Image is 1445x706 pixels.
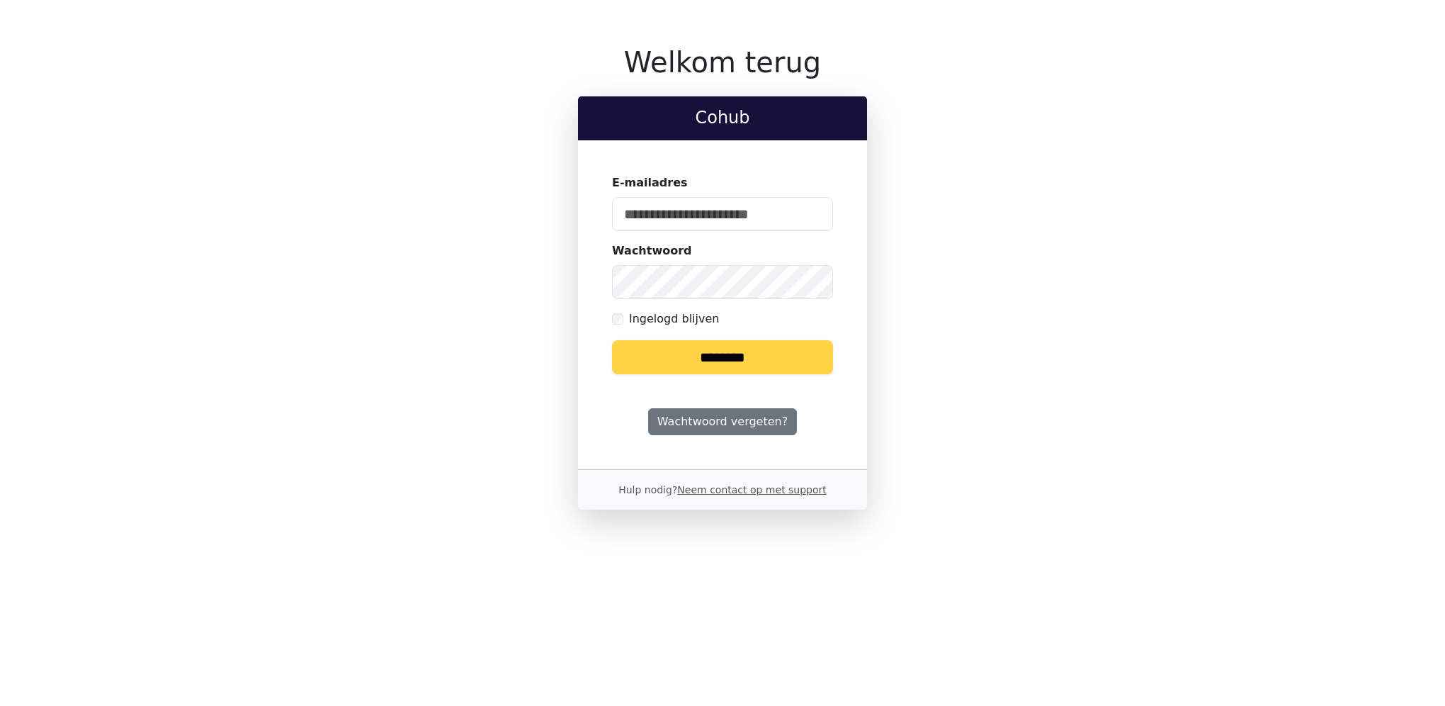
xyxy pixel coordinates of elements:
[612,174,688,191] label: E-mailadres
[578,45,867,79] h1: Welkom terug
[618,484,827,495] small: Hulp nodig?
[629,310,719,327] label: Ingelogd blijven
[648,408,797,435] a: Wachtwoord vergeten?
[589,108,856,128] h2: Cohub
[612,242,692,259] label: Wachtwoord
[677,484,826,495] a: Neem contact op met support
